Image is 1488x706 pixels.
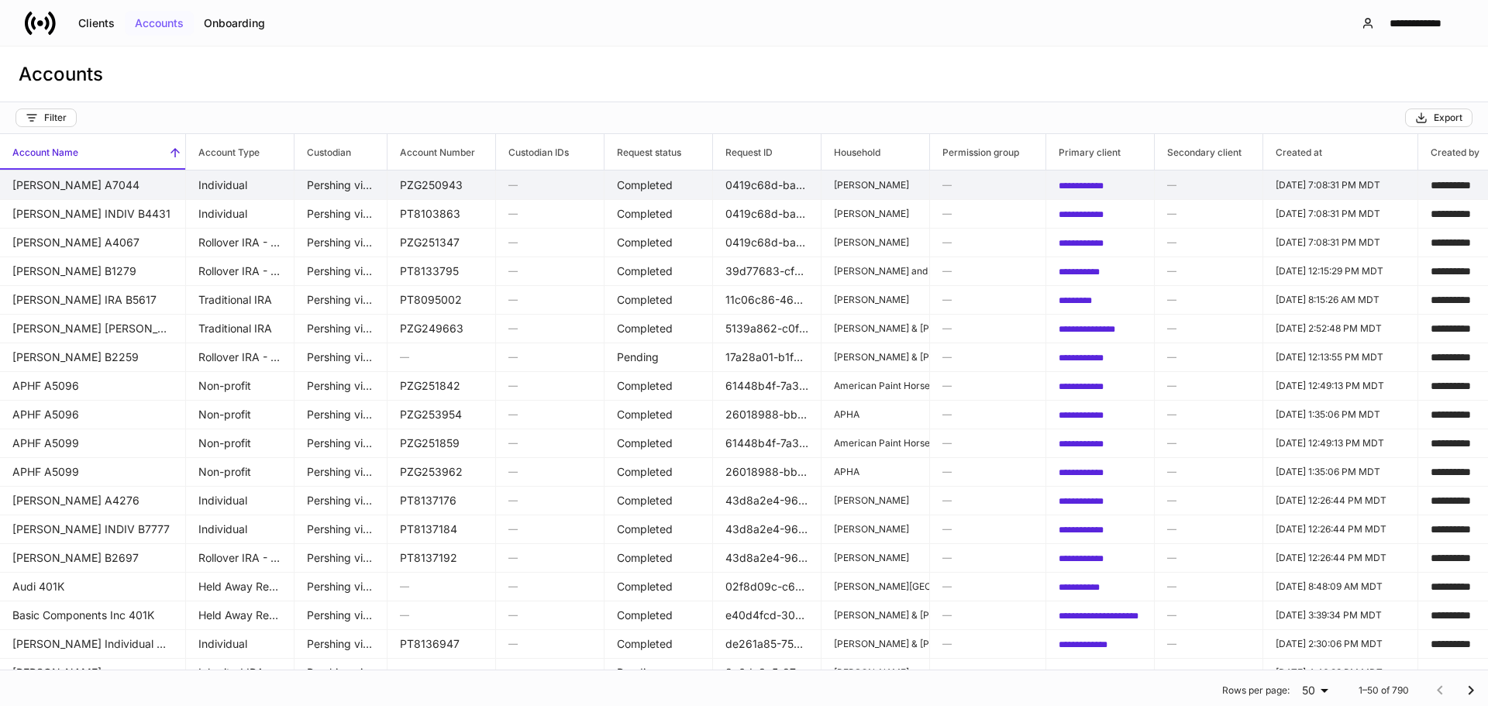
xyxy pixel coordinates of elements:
[387,134,495,170] span: Account Number
[1263,572,1418,601] td: 2025-08-20T14:48:09.910Z
[135,18,184,29] div: Accounts
[15,108,77,127] button: Filter
[387,257,496,286] td: PT8133795
[834,666,917,679] p: [PERSON_NAME]
[942,579,1033,594] h6: —
[604,400,713,429] td: Completed
[508,235,591,250] h6: —
[1167,378,1250,393] h6: —
[834,208,917,220] p: [PERSON_NAME]
[508,321,591,336] h6: —
[1167,464,1250,479] h6: —
[1263,170,1418,200] td: 2025-08-08T01:08:31.175Z
[1263,629,1418,659] td: 2025-08-11T20:30:06.889Z
[604,629,713,659] td: Completed
[604,371,713,401] td: Completed
[1046,658,1155,687] td: 0cef8661-25e5-4513-90b6-9abc512a15c5
[713,629,821,659] td: de261a85-7504-449e-809d-89984f28f492
[294,134,387,170] span: Custodian
[508,550,591,565] h6: —
[1167,636,1250,651] h6: —
[1263,658,1418,687] td: 2025-08-13T22:46:39.906Z
[1155,145,1242,160] h6: Secondary client
[604,343,713,372] td: Pending
[1263,199,1418,229] td: 2025-08-08T01:08:31.175Z
[821,145,880,160] h6: Household
[1046,400,1155,429] td: 11c4c3ce-9d59-40e7-927d-fd8ca4173bb1
[1263,543,1418,573] td: 2025-08-15T18:26:44.348Z
[194,11,275,36] button: Onboarding
[713,257,821,286] td: 39d77683-cfe9-45fd-a7d0-57836947aaaf
[1276,609,1405,622] p: [DATE] 3:39:34 PM MDT
[294,515,387,544] td: Pershing via Sanctuary BD
[1276,580,1405,593] p: [DATE] 8:48:09 AM MDT
[604,199,713,229] td: Completed
[834,638,917,650] p: [PERSON_NAME] & [PERSON_NAME]
[713,170,821,200] td: 0419c68d-baf0-401c-88f2-f1e58f71cd27
[942,206,1033,221] h6: —
[713,486,821,515] td: 43d8a2e4-968d-46b2-ae69-d84ecddf9960
[186,486,294,515] td: Individual
[1046,314,1155,343] td: 57327829-23c3-4e94-bea2-cef9a88686f5
[1276,236,1405,249] p: [DATE] 7:08:31 PM MDT
[834,437,917,449] p: American Paint Horse Foundation
[294,658,387,687] td: Pershing via Sanctuary BD
[387,145,475,160] h6: Account Number
[1276,408,1405,421] p: [DATE] 1:35:06 PM MDT
[1046,543,1155,573] td: 09007961-0807-4624-87f3-9f67f11617bd
[834,609,917,622] p: [PERSON_NAME] & [PERSON_NAME]
[508,579,591,594] h6: —
[1276,523,1405,536] p: [DATE] 12:26:44 PM MDT
[604,515,713,544] td: Completed
[942,550,1033,565] h6: —
[1263,515,1418,544] td: 2025-08-15T18:26:44.349Z
[1167,493,1250,508] h6: —
[186,371,294,401] td: Non-profit
[186,429,294,458] td: Non-profit
[400,665,483,680] h6: —
[1046,371,1155,401] td: 5061afac-bb04-4a60-86ab-893d8364fbaf
[1046,457,1155,487] td: 11c4c3ce-9d59-40e7-927d-fd8ca4173bb1
[508,522,591,536] h6: —
[1046,170,1155,200] td: e86703f1-cdc7-42b6-b5b6-10e5b34b5af9
[1263,228,1418,257] td: 2025-08-08T01:08:31.177Z
[1296,683,1334,698] div: 50
[294,400,387,429] td: Pershing via Sanctuary BD
[1263,457,1418,487] td: 2025-08-06T19:35:06.567Z
[186,515,294,544] td: Individual
[713,285,821,315] td: 11c06c86-469d-4e15-8fca-1fd2a3b49e16
[1046,145,1121,160] h6: Primary client
[1263,343,1418,372] td: 2025-08-13T18:13:55.634Z
[186,199,294,229] td: Individual
[1167,522,1250,536] h6: —
[1046,515,1155,544] td: 09007961-0807-4624-87f3-9f67f11617bd
[942,177,1033,192] h6: —
[387,400,496,429] td: PZG253954
[713,314,821,343] td: 5139a862-c0fc-4b27-b9d9-2e922143921f
[942,407,1033,422] h6: —
[834,294,917,306] p: [PERSON_NAME]
[294,457,387,487] td: Pershing via Sanctuary BD
[186,285,294,315] td: Traditional IRA
[387,285,496,315] td: PT8095002
[68,11,125,36] button: Clients
[400,579,483,594] h6: —
[387,543,496,573] td: PT8137192
[713,515,821,544] td: 43d8a2e4-968d-46b2-ae69-d84ecddf9960
[604,314,713,343] td: Completed
[942,235,1033,250] h6: —
[508,436,591,450] h6: —
[294,343,387,372] td: Pershing via Sanctuary BD
[834,380,917,392] p: American Paint Horse Foundation
[604,601,713,630] td: Completed
[1263,486,1418,515] td: 2025-08-15T18:26:44.350Z
[1155,134,1262,170] span: Secondary client
[294,257,387,286] td: Pershing via Sanctuary BD
[713,601,821,630] td: e40d4fcd-30ca-4172-b2e4-2036c0d31b3f
[294,543,387,573] td: Pershing via Sanctuary BD
[1046,601,1155,630] td: 7d21c7d8-5fc5-4d6b-aef6-ccb09f255dd1
[930,134,1045,170] span: Permission group
[1276,552,1405,564] p: [DATE] 12:26:44 PM MDT
[713,400,821,429] td: 26018988-bb6b-4349-b1ae-aca3371e71d6
[1359,684,1409,697] p: 1–50 of 790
